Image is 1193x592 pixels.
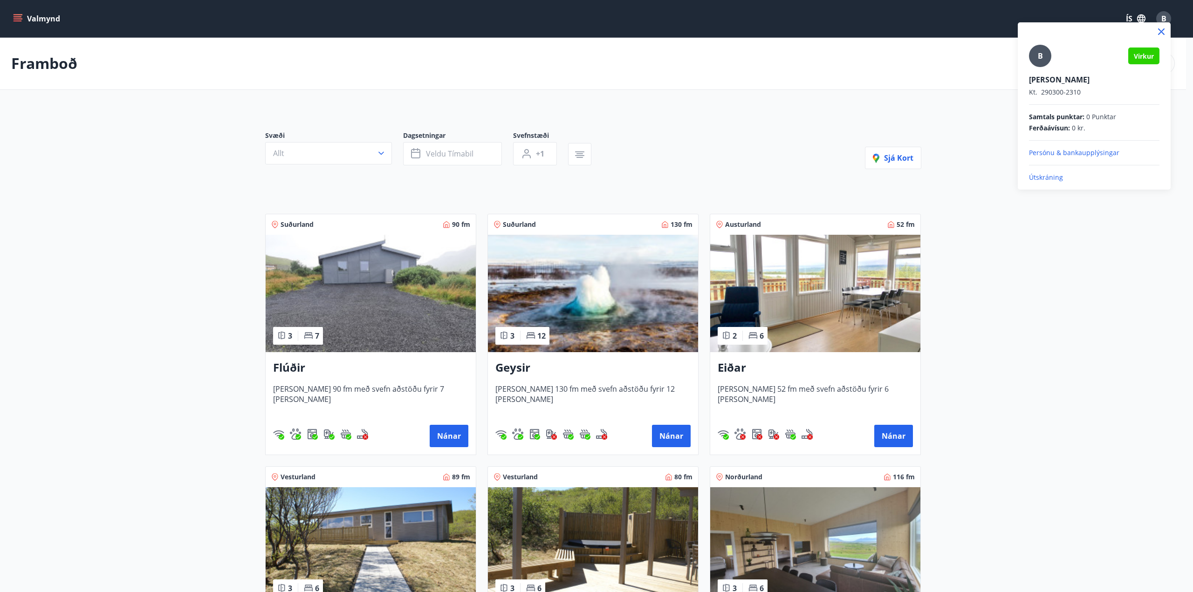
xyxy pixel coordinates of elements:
p: 290300-2310 [1029,88,1159,97]
span: Ferðaávísun : [1029,123,1070,133]
span: B [1038,51,1043,61]
p: Útskráning [1029,173,1159,182]
p: Persónu & bankaupplýsingar [1029,148,1159,157]
span: Virkur [1134,52,1154,61]
span: 0 Punktar [1086,112,1116,122]
span: Kt. [1029,88,1037,96]
span: 0 kr. [1072,123,1085,133]
p: [PERSON_NAME] [1029,75,1159,85]
span: Samtals punktar : [1029,112,1084,122]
